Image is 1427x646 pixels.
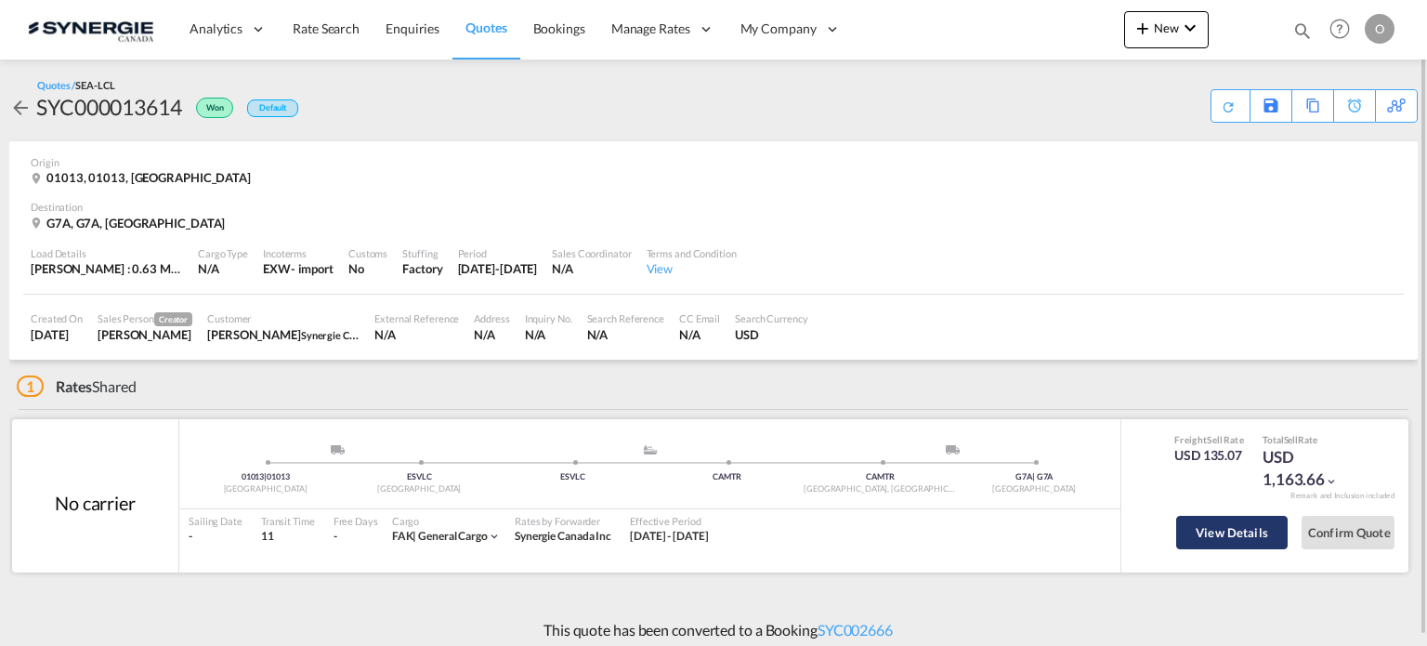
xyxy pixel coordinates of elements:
[1132,20,1201,35] span: New
[534,620,893,640] p: This quote has been converted to a Booking
[1179,17,1201,39] md-icon: icon-chevron-down
[525,326,572,343] div: N/A
[1263,446,1355,491] div: USD 1,163.66
[31,311,83,325] div: Created On
[189,483,343,495] div: [GEOGRAPHIC_DATA]
[334,529,337,545] div: -
[31,260,183,277] div: [PERSON_NAME] : 0.63 MT | Volumetric Wt : 1.29 CBM | Chargeable Wt : 1.29 W/M
[1176,516,1288,549] button: View Details
[650,471,805,483] div: CAMTR
[1124,11,1209,48] button: icon-plus 400-fgNewicon-chevron-down
[496,471,650,483] div: ESVLC
[28,8,153,50] img: 1f56c880d42311ef80fc7dca854c8e59.png
[587,326,664,343] div: N/A
[515,529,611,543] span: Synergie Canada Inc
[458,246,538,260] div: Period
[31,246,183,260] div: Load Details
[1324,13,1365,46] div: Help
[31,200,1396,214] div: Destination
[190,20,242,38] span: Analytics
[1276,491,1408,501] div: Remark and Inclusion included
[189,529,242,545] div: -
[552,260,631,277] div: N/A
[207,311,360,325] div: Customer
[552,246,631,260] div: Sales Coordinator
[679,311,720,325] div: CC Email
[946,445,960,455] img: road
[1032,471,1035,481] span: |
[1250,90,1291,122] div: Save As Template
[958,483,1112,495] div: [GEOGRAPHIC_DATA]
[647,246,737,260] div: Terms and Condition
[1219,98,1237,115] md-icon: icon-refresh
[198,246,248,260] div: Cargo Type
[198,260,248,277] div: N/A
[267,471,290,481] span: 01013
[37,78,115,92] div: Quotes /SEA-LCL
[75,79,114,91] span: SEA-LCL
[735,326,808,343] div: USD
[1325,475,1338,488] md-icon: icon-chevron-down
[1015,471,1035,481] span: G7A
[1221,90,1240,114] div: Quote PDF is not available at this time
[206,102,229,120] span: Won
[392,529,488,545] div: general cargo
[458,260,538,277] div: 28 Aug 2025
[263,260,291,277] div: EXW
[17,376,44,397] span: 1
[293,20,360,36] span: Rate Search
[9,97,32,119] md-icon: icon-arrow-left
[98,311,192,326] div: Sales Person
[242,471,267,481] span: 01013
[533,20,585,36] span: Bookings
[46,170,251,185] span: 01013, 01013, [GEOGRAPHIC_DATA]
[1263,433,1355,446] div: Total Rate
[348,260,387,277] div: No
[515,529,611,545] div: Synergie Canada Inc
[343,471,497,483] div: ESVLC
[154,312,192,326] span: Creator
[386,20,439,36] span: Enquiries
[1292,20,1313,48] div: icon-magnify
[639,445,661,455] md-icon: assets/icons/custom/ship-fill.svg
[587,311,664,325] div: Search Reference
[207,326,360,343] div: Edouard Doyon
[263,246,334,260] div: Incoterms
[55,490,136,516] div: No carrier
[348,246,387,260] div: Customs
[291,260,334,277] div: - import
[189,514,242,528] div: Sailing Date
[31,215,229,231] div: G7A, G7A, Canada
[247,99,298,117] div: Default
[31,155,1396,169] div: Origin
[679,326,720,343] div: N/A
[301,327,377,342] span: Synergie Canada
[488,530,501,543] md-icon: icon-chevron-down
[804,471,958,483] div: CAMTR
[31,326,83,343] div: 29 Jul 2025
[465,20,506,35] span: Quotes
[804,483,958,495] div: [GEOGRAPHIC_DATA], [GEOGRAPHIC_DATA]
[735,311,808,325] div: Search Currency
[1174,433,1244,446] div: Freight Rate
[818,621,893,639] a: SYC002666
[374,311,459,325] div: External Reference
[343,483,497,495] div: [GEOGRAPHIC_DATA]
[630,529,709,543] span: [DATE] - [DATE]
[630,529,709,545] div: 29 Jul 2025 - 28 Aug 2025
[56,377,93,395] span: Rates
[1174,446,1244,465] div: USD 135.07
[1292,20,1313,41] md-icon: icon-magnify
[264,471,267,481] span: |
[474,326,509,343] div: N/A
[630,514,709,528] div: Effective Period
[182,92,238,122] div: Won
[9,92,36,122] div: icon-arrow-left
[1037,471,1054,481] span: G7A
[98,326,192,343] div: Gael Vilsaint
[1365,14,1394,44] div: O
[881,445,1035,464] div: Delivery ModeService Type -
[412,529,416,543] span: |
[1324,13,1355,45] span: Help
[402,260,442,277] div: Factory Stuffing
